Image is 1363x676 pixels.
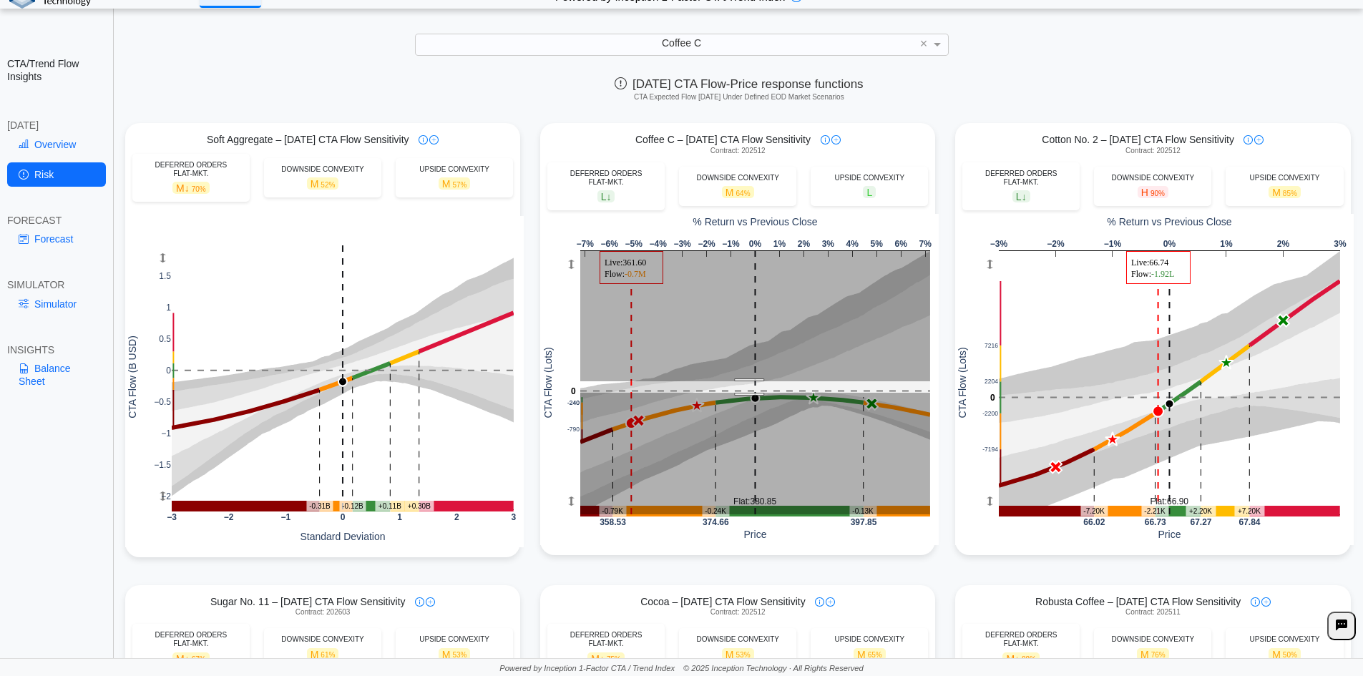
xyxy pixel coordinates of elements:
span: M [439,177,471,190]
span: M [587,652,625,665]
div: INSIGHTS [7,343,106,356]
div: DOWNSIDE CONVEXITY [271,635,374,644]
span: 53% [452,651,466,659]
span: 64% [736,190,751,197]
span: Contract: 202603 [295,608,351,617]
span: ↓ [1022,191,1027,202]
span: ↓ [606,191,611,202]
span: Contract: 202512 [1125,147,1181,155]
div: UPSIDE CONVEXITY [1233,635,1336,644]
div: UPSIDE CONVEXITY [403,635,506,644]
span: M [1137,648,1169,660]
div: DOWNSIDE CONVEXITY [686,174,789,182]
span: 70% [192,185,206,193]
div: DEFERRED ORDERS FLAT-MKT. [969,631,1073,648]
div: DOWNSIDE CONVEXITY [1101,635,1204,644]
img: plus-icon.svg [426,597,435,607]
span: Contract: 202512 [710,147,766,155]
span: 52% [321,181,335,189]
span: M [307,177,339,190]
span: Coffee C [662,37,701,49]
span: ↓ [1015,652,1020,664]
span: M [439,648,471,660]
span: 85% [1283,190,1297,197]
span: 61% [321,651,335,659]
div: DEFERRED ORDERS FLAT-MKT. [555,170,658,187]
span: 65% [868,651,882,659]
img: info-icon.svg [821,135,830,144]
img: info-icon.svg [815,597,824,607]
span: M [854,648,886,660]
a: Risk [7,162,106,187]
div: [DATE] [7,119,106,132]
span: Cocoa – [DATE] CTA Flow Sensitivity [640,595,806,608]
span: 57% [452,181,466,189]
img: plus-icon.svg [826,597,835,607]
img: plus-icon.svg [1261,597,1271,607]
span: 90% [1151,190,1165,197]
div: DOWNSIDE CONVEXITY [1101,174,1204,182]
div: DEFERRED ORDERS FLAT-MKT. [555,631,658,648]
span: M [172,652,210,665]
span: Clear value [918,34,930,54]
div: UPSIDE CONVEXITY [818,174,921,182]
img: plus-icon.svg [429,135,439,144]
span: H [1138,186,1168,198]
span: M [1002,652,1040,665]
span: Cotton No. 2 – [DATE] CTA Flow Sensitivity [1042,133,1234,146]
span: × [920,37,928,50]
span: L [597,190,615,202]
div: UPSIDE CONVEXITY [818,635,921,644]
div: DEFERRED ORDERS FLAT-MKT. [140,631,243,648]
img: plus-icon.svg [831,135,841,144]
span: L [863,186,876,198]
span: Contract: 202512 [710,608,766,617]
span: 53% [736,651,751,659]
div: UPSIDE CONVEXITY [403,165,506,174]
span: 50% [1283,651,1297,659]
div: DOWNSIDE CONVEXITY [686,635,789,644]
span: Contract: 202511 [1125,608,1181,617]
h2: CTA/Trend Flow Insights [7,57,106,83]
span: M [307,648,339,660]
span: L [1012,190,1030,202]
span: 75% [607,655,621,663]
span: [DATE] CTA Flow-Price response functions [615,77,863,91]
span: ↓ [185,652,190,664]
span: M [172,182,210,194]
img: info-icon.svg [419,135,428,144]
span: 67% [192,655,206,663]
div: DOWNSIDE CONVEXITY [271,165,374,174]
a: Balance Sheet [7,356,106,393]
a: Forecast [7,227,106,251]
span: Robusta Coffee – [DATE] CTA Flow Sensitivity [1035,595,1241,608]
span: M [1269,186,1301,198]
span: 88% [1022,655,1036,663]
a: Overview [7,132,106,157]
div: DEFERRED ORDERS FLAT-MKT. [140,161,243,178]
span: Soft Aggregate – [DATE] CTA Flow Sensitivity [207,133,409,146]
div: UPSIDE CONVEXITY [1233,174,1336,182]
span: ↓ [185,182,190,194]
img: plus-icon.svg [1254,135,1264,144]
span: M [722,648,754,660]
span: ↓ [600,652,605,664]
img: info-icon.svg [415,597,424,607]
span: Sugar No. 11 – [DATE] CTA Flow Sensitivity [210,595,406,608]
a: Simulator [7,292,106,316]
span: M [1269,648,1301,660]
h5: CTA Expected Flow [DATE] Under Defined EOD Market Scenarios [121,93,1357,102]
span: 76% [1151,651,1166,659]
div: DEFERRED ORDERS FLAT-MKT. [969,170,1073,187]
img: info-icon.svg [1251,597,1260,607]
img: info-icon.svg [1244,135,1253,144]
span: M [722,186,754,198]
div: SIMULATOR [7,278,106,291]
span: Coffee C – [DATE] CTA Flow Sensitivity [635,133,811,146]
div: FORECAST [7,214,106,227]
